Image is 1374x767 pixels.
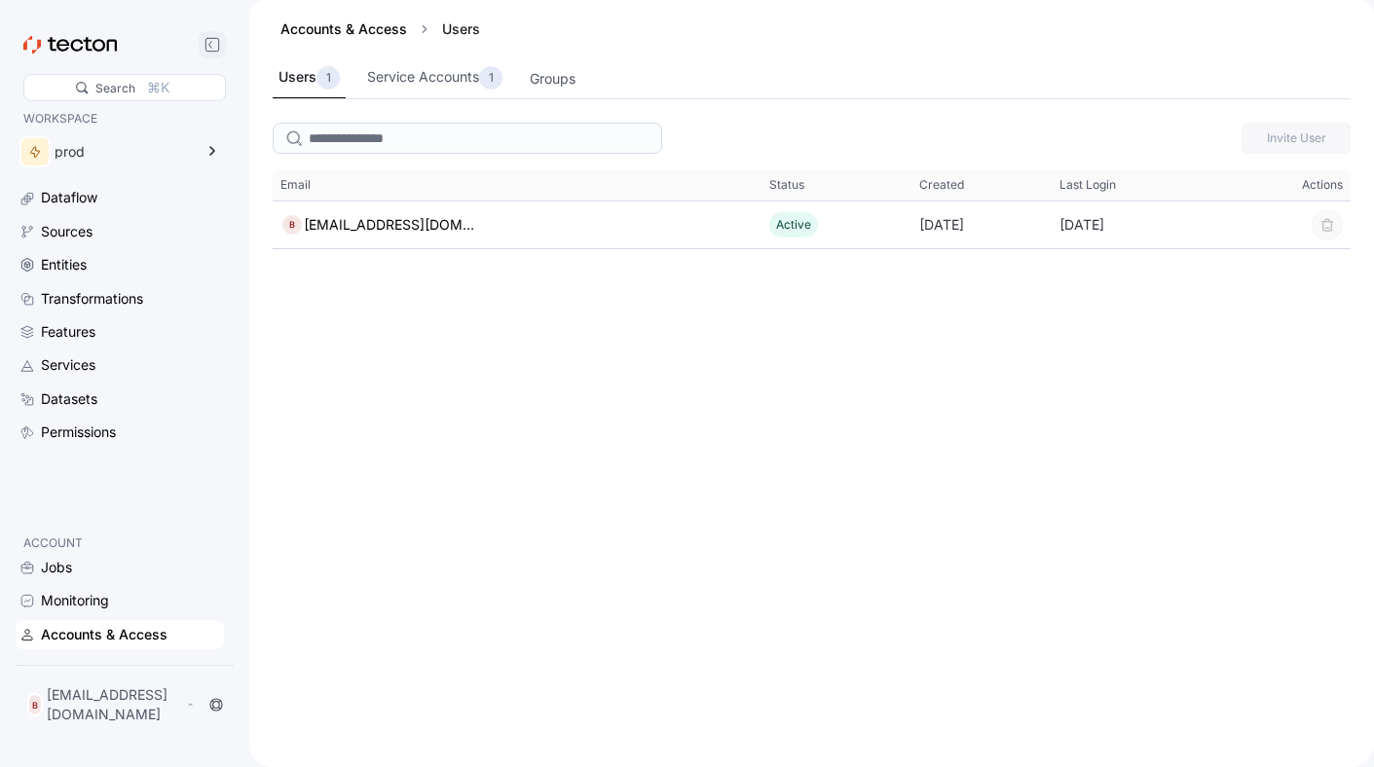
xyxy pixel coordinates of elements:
[16,620,224,649] a: Accounts & Access
[304,213,475,237] div: [EMAIL_ADDRESS][DOMAIN_NAME]
[147,77,169,98] div: ⌘K
[41,254,87,275] div: Entities
[41,421,116,443] div: Permissions
[1059,177,1116,193] span: Last Login
[326,68,331,88] p: 1
[23,533,216,553] p: ACCOUNT
[41,624,167,645] div: Accounts & Access
[41,557,72,578] div: Jobs
[16,317,224,347] a: Features
[16,418,224,447] a: Permissions
[434,19,488,39] div: Users
[530,68,576,90] div: Groups
[367,66,502,90] div: Service Accounts
[279,66,340,90] div: Users
[16,553,224,582] a: Jobs
[23,74,226,101] div: Search⌘K
[776,217,811,232] span: Active
[919,177,964,193] span: Created
[16,350,224,380] a: Services
[16,384,224,414] a: Datasets
[41,187,97,208] div: Dataflow
[489,68,494,88] p: 1
[280,177,311,193] span: Email
[1052,205,1219,244] div: [DATE]
[280,213,304,237] div: B
[27,693,43,716] div: B
[41,354,95,376] div: Services
[769,177,804,193] span: Status
[280,20,407,37] a: Accounts & Access
[1254,124,1338,153] span: Invite User
[55,145,193,159] div: prod
[41,221,93,242] div: Sources
[16,586,224,615] a: Monitoring
[47,685,182,724] p: [EMAIL_ADDRESS][DOMAIN_NAME]
[41,388,97,410] div: Datasets
[16,183,224,212] a: Dataflow
[16,250,224,279] a: Entities
[41,590,109,611] div: Monitoring
[16,217,224,246] a: Sources
[95,79,135,97] div: Search
[23,109,216,128] p: WORKSPACE
[41,321,95,343] div: Features
[1242,123,1351,154] button: Invite User
[280,213,475,237] a: B[EMAIL_ADDRESS][DOMAIN_NAME]
[911,205,1052,244] div: [DATE]
[41,288,143,310] div: Transformations
[16,284,224,313] a: Transformations
[1302,177,1343,193] span: Actions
